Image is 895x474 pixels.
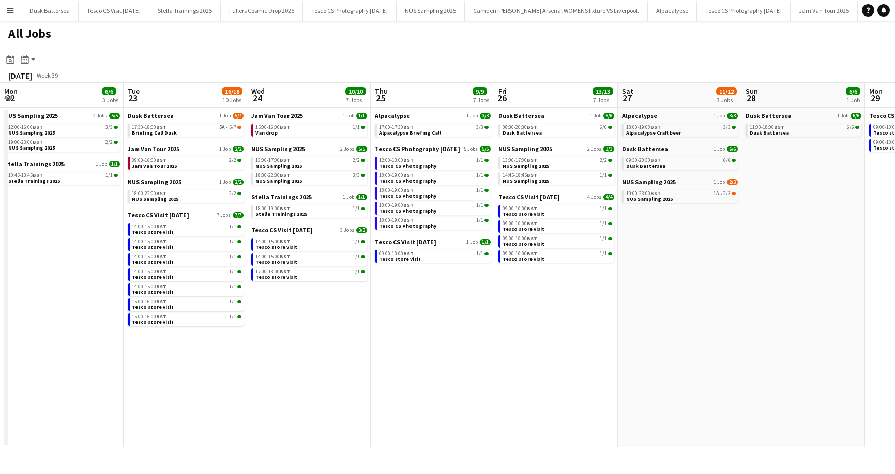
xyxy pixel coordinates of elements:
[128,145,179,153] span: Jam Van Tour 2025
[464,146,478,152] span: 5 Jobs
[746,112,861,120] a: Dusk Battersea1 Job6/6
[132,196,178,202] span: NUS Sampling 2025
[229,284,236,289] span: 1/1
[403,124,414,130] span: BST
[251,145,367,153] a: NUS Sampling 20252 Jobs5/5
[149,1,221,21] button: Stella Trainings 2025
[403,217,414,224] span: BST
[251,145,367,193] div: NUS Sampling 20252 Jobs5/513:00-17:00BST2/2NUS Sampling 202518:30-22:30BST3/3NUS Sampling 2025
[128,145,244,178] div: Jam Van Tour 20251 Job2/209:00-16:00BST2/2Jam Van Tour 2025
[503,124,612,136] a: 08:30-20:30BST6/6Dusk Battersea
[255,162,302,169] span: NUS Sampling 2025
[156,253,166,260] span: BST
[750,129,789,136] span: Dusk Battersea
[233,146,244,152] span: 2/2
[219,113,231,119] span: 1 Job
[626,124,736,136] a: 13:00-19:00BST3/3Alpacalypse Craft beer
[340,146,354,152] span: 2 Jobs
[132,268,241,280] a: 14:00-15:00BST1/1Tesco store visit
[480,146,491,152] span: 5/5
[8,144,55,151] span: NUS Sampling 2025
[503,256,544,262] span: Tesco store visit
[93,113,107,119] span: 2 Jobs
[353,173,360,178] span: 3/3
[503,226,544,232] span: Tesco store visit
[255,157,365,169] a: 13:00-17:00BST2/2NUS Sampling 2025
[375,238,436,246] span: Tesco CS Visit September 2025
[128,178,244,211] div: NUS Sampling 20251 Job2/218:00-22:00BST2/2NUS Sampling 2025
[622,112,738,145] div: Alpacalypse1 Job3/313:00-19:00BST3/3Alpacalypse Craft beer
[132,190,241,202] a: 18:00-22:00BST2/2NUS Sampling 2025
[503,220,612,232] a: 09:00-10:00BST1/1Tesco store visit
[746,112,792,120] span: Dusk Battersea
[503,250,612,262] a: 09:00-10:00BST1/1Tesco store visit
[600,221,607,226] span: 1/1
[622,145,668,153] span: Dusk Battersea
[280,157,290,164] span: BST
[251,193,367,226] div: Stella Trainings 20251 Job1/118:00-19:00BST1/1Stella Trainings 2025
[128,211,244,328] div: Tesco CS Visit [DATE]7 Jobs7/714:00-15:00BST1/1Tesco store visit14:00-15:00BST1/1Tesco store visi...
[476,158,483,163] span: 1/1
[503,162,549,169] span: NUS Sampling 2025
[255,124,365,136] a: 15:00-16:00BST1/1Van drop
[132,238,241,250] a: 14:00-15:00BST1/1Tesco store visit
[503,235,612,247] a: 09:00-10:00BST1/1Tesco store visit
[128,112,174,120] span: Dusk Battersea
[8,173,43,178] span: 10:45-13:45
[476,203,483,208] span: 1/1
[4,160,65,168] span: Stella Trainings 2025
[503,241,544,247] span: Tesco store visit
[527,124,537,130] span: BST
[4,112,120,120] a: NUS Sampling 20252 Jobs5/5
[251,226,367,283] div: Tesco CS Visit [DATE]3 Jobs3/314:00-15:00BST1/1Tesco store visit14:00-15:00BST1/1Tesco store visi...
[255,274,297,280] span: Tesco store visit
[128,112,244,120] a: Dusk Battersea1 Job5/7
[255,238,365,250] a: 14:00-15:00BST1/1Tesco store visit
[353,206,360,211] span: 1/1
[280,205,290,212] span: BST
[132,274,174,280] span: Tesco store visit
[498,193,614,201] a: Tesco CS Visit [DATE]4 Jobs4/4
[251,112,367,120] a: Jam Van Tour 20251 Job1/1
[21,1,79,21] button: Dusk Battersea
[132,254,166,259] span: 14:00-15:00
[397,1,465,21] button: NUS Sampling 2025
[403,157,414,164] span: BST
[403,187,414,194] span: BST
[847,125,854,130] span: 6/6
[356,194,367,200] span: 1/1
[648,1,697,21] button: Alpacalypse
[476,218,483,223] span: 1/1
[498,112,614,120] a: Dusk Battersea1 Job6/6
[527,250,537,257] span: BST
[379,173,414,178] span: 18:00-19:00
[626,125,661,130] span: 13:00-19:00
[375,112,491,120] a: Alpacalypse1 Job3/3
[723,158,731,163] span: 6/6
[219,146,231,152] span: 1 Job
[132,239,166,244] span: 14:00-15:00
[303,1,397,21] button: Tesco CS Photography [DATE]
[714,179,725,185] span: 1 Job
[714,191,719,196] span: 1A
[128,211,244,219] a: Tesco CS Visit [DATE]7 Jobs7/7
[4,160,120,168] a: Stella Trainings 20251 Job1/1
[109,113,120,119] span: 5/5
[503,125,537,130] span: 08:30-20:30
[79,1,149,21] button: Tesco CS Visit [DATE]
[403,250,414,257] span: BST
[8,129,55,136] span: NUS Sampling 2025
[255,206,290,211] span: 18:00-19:00
[251,226,313,234] span: Tesco CS Visit September 2025
[379,202,489,214] a: 18:00-19:00BST1/1Tesco CS Photography
[480,239,491,245] span: 1/1
[156,223,166,230] span: BST
[503,129,542,136] span: Dusk Battersea
[375,238,491,246] a: Tesco CS Visit [DATE]1 Job1/1
[379,208,436,214] span: Tesco CS Photography
[8,172,118,184] a: 10:45-13:45BST1/1Stella Trainings 2025
[697,1,791,21] button: Tesco CS Photography [DATE]
[251,145,305,153] span: NUS Sampling 2025
[600,158,607,163] span: 2/2
[156,157,166,164] span: BST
